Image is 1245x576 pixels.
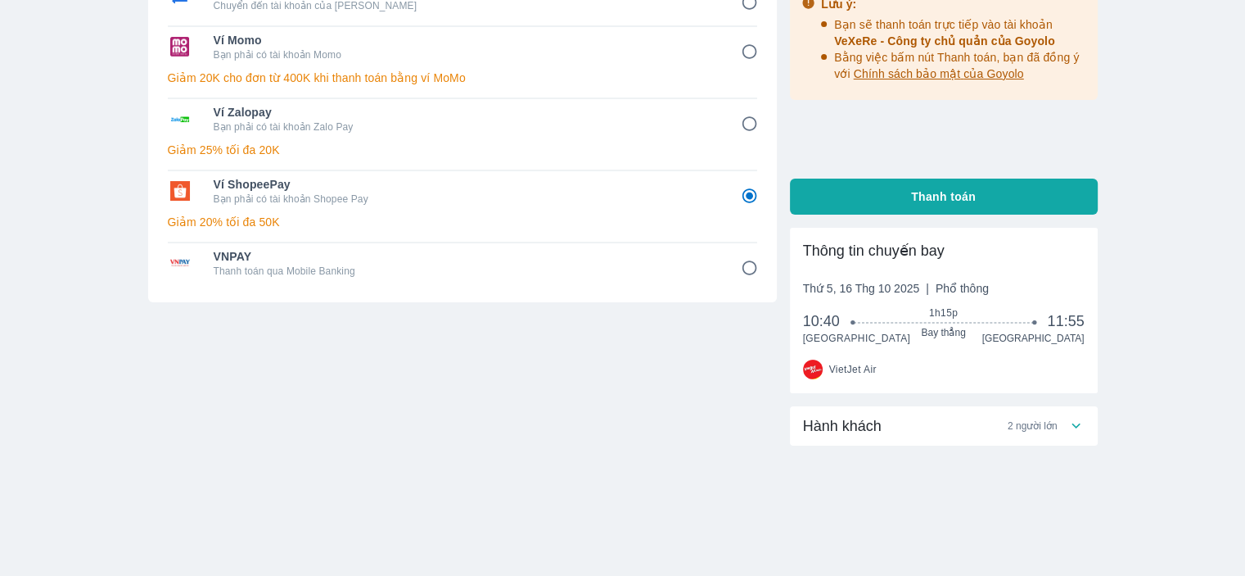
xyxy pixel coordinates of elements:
div: Hành khách2 người lớn [790,406,1098,446]
p: Bằng việc bấm nút Thanh toán, bạn đã đồng ý với [834,49,1086,82]
span: Bay thẳng [853,326,1034,339]
span: VietJet Air [829,363,877,376]
span: VNPAY [214,248,718,265]
img: VNPAY [168,253,192,273]
img: Ví Momo [168,37,192,57]
img: Ví Zalopay [168,109,192,129]
span: Ví Momo [214,32,718,48]
p: Bạn phải có tài khoản Momo [214,48,718,61]
div: Ví ShopeePayVí ShopeePayBạn phải có tài khoản Shopee Pay [168,171,757,211]
span: Bạn sẽ thanh toán trực tiếp vào tài khoản [834,18,1055,48]
p: Giảm 25% tối đa 20K [168,142,757,158]
div: Ví ZalopayVí ZalopayBạn phải có tài khoản Zalo Pay [168,99,757,138]
span: 11:55 [1047,311,1084,331]
p: Giảm 20% tối đa 50K [168,214,757,230]
span: 1h15p [853,306,1034,320]
p: Thanh toán qua Mobile Banking [214,265,718,278]
span: Chính sách bảo mật của Goyolo [854,67,1024,80]
span: Thứ 5, 16 Thg 10 2025 [803,280,989,297]
span: Ví ShopeePay [214,176,718,193]
p: Giảm 20K cho đơn từ 400K khi thanh toán bằng ví MoMo [168,70,757,86]
div: VNPAYVNPAYThanh toán qua Mobile Banking [168,243,757,283]
span: Hành khách [803,416,882,436]
span: Ví Zalopay [214,104,718,120]
img: Ví ShopeePay [168,181,192,201]
div: Thông tin chuyến bay [803,241,1085,261]
span: 2 người lớn [1008,420,1058,433]
span: | [926,282,929,295]
span: VeXeRe - Công ty chủ quản của Goyolo [834,34,1055,48]
p: Bạn phải có tài khoản Shopee Pay [214,193,718,206]
span: Thanh toán [911,188,976,205]
span: Phổ thông [936,282,989,295]
p: Bạn phải có tài khoản Zalo Pay [214,120,718,134]
button: Thanh toán [790,179,1098,215]
span: 10:40 [803,311,854,331]
div: Ví MomoVí MomoBạn phải có tài khoản Momo [168,27,757,66]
